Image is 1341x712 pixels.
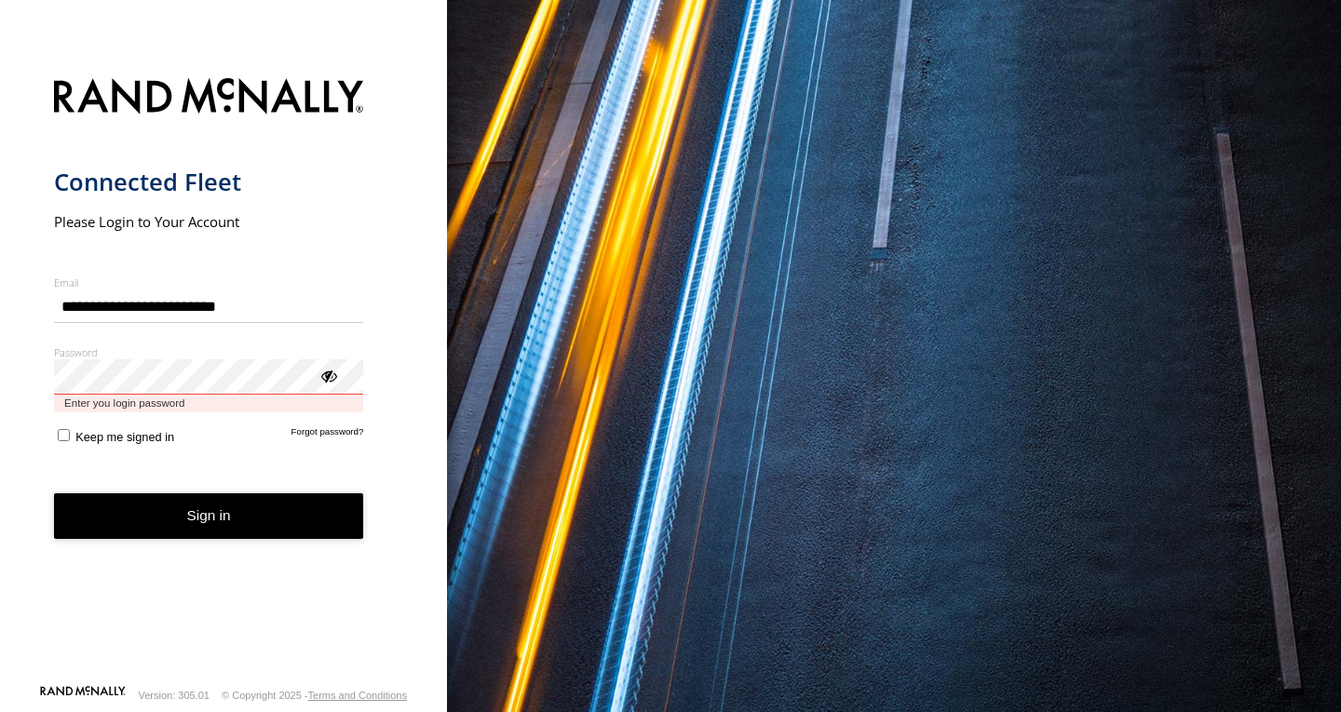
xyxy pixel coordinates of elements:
[75,430,174,444] span: Keep me signed in
[40,686,126,705] a: Visit our Website
[54,493,364,539] button: Sign in
[54,167,364,197] h1: Connected Fleet
[54,275,364,289] label: Email
[308,690,407,701] a: Terms and Conditions
[222,690,407,701] div: © Copyright 2025 -
[318,366,337,384] div: ViewPassword
[58,429,70,441] input: Keep me signed in
[54,67,394,684] form: main
[54,74,364,122] img: Rand McNally
[54,345,364,359] label: Password
[54,395,364,412] span: Enter you login password
[139,690,210,701] div: Version: 305.01
[54,212,364,231] h2: Please Login to Your Account
[291,426,364,444] a: Forgot password?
